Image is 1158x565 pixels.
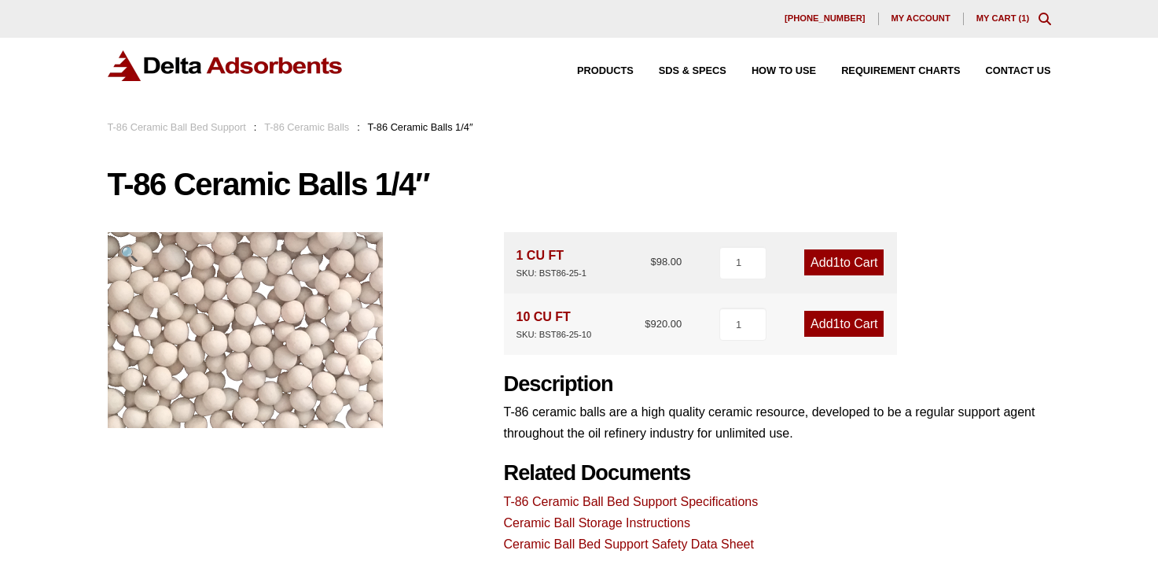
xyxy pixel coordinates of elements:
[504,537,754,551] a: Ceramic Ball Bed Support Safety Data Sheet
[650,256,656,268] span: $
[577,66,634,76] span: Products
[108,121,246,133] a: T-86 Ceramic Ball Bed Support
[785,14,866,23] span: [PHONE_NUMBER]
[650,256,682,268] bdi: 98.00
[833,317,840,331] span: 1
[752,66,816,76] span: How to Use
[108,50,344,81] img: Delta Adsorbents
[504,495,759,508] a: T-86 Ceramic Ball Bed Support Specifications
[517,266,587,281] div: SKU: BST86-25-1
[108,232,151,275] a: View full-screen image gallery
[961,66,1051,76] a: Contact Us
[517,327,592,342] div: SKU: BST86-25-10
[504,516,690,530] a: Ceramic Ball Storage Instructions
[504,401,1051,444] p: T-86 ceramic balls are a high quality ceramic resource, developed to be a regular support agent t...
[108,232,383,428] img: T-86 Ceramic Balls 1/4"
[264,121,349,133] a: T-86 Ceramic Balls
[772,13,879,25] a: [PHONE_NUMBER]
[108,168,1051,201] h1: T-86 Ceramic Balls 1/4″
[1039,13,1051,25] div: Toggle Modal Content
[833,256,840,269] span: 1
[659,66,726,76] span: SDS & SPECS
[517,245,587,281] div: 1 CU FT
[986,66,1051,76] span: Contact Us
[552,66,634,76] a: Products
[120,246,138,262] span: 🔍
[726,66,816,76] a: How to Use
[504,371,1051,397] h2: Description
[879,13,964,25] a: My account
[841,66,960,76] span: Requirement Charts
[645,318,682,330] bdi: 920.00
[804,311,884,337] a: Add1to Cart
[517,306,592,342] div: 10 CU FT
[804,249,884,275] a: Add1to Cart
[645,318,650,330] span: $
[254,121,257,133] span: :
[357,121,360,133] span: :
[891,14,950,23] span: My account
[816,66,960,76] a: Requirement Charts
[976,13,1030,23] a: My Cart (1)
[634,66,726,76] a: SDS & SPECS
[1021,13,1026,23] span: 1
[367,121,472,133] span: T-86 Ceramic Balls 1/4″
